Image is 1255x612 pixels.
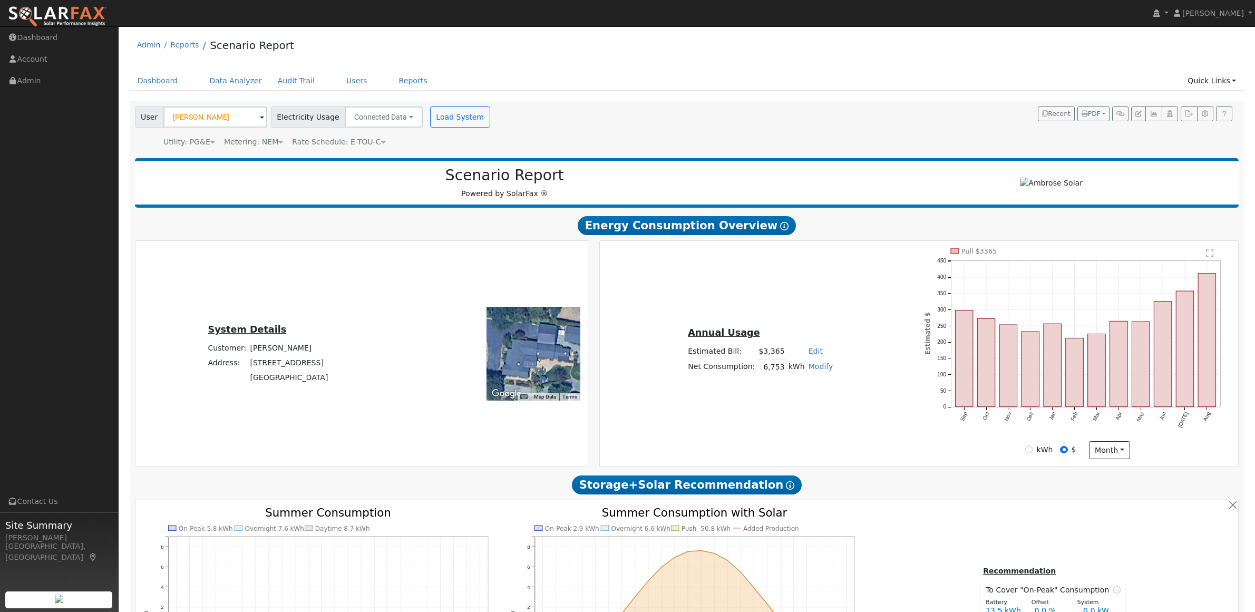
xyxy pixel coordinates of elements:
input: kWh [1025,446,1033,453]
a: Quick Links [1180,71,1244,91]
td: $3,365 [757,344,786,360]
div: Powered by SolarFax ® [140,167,869,199]
td: 6,753 [757,360,786,375]
td: [STREET_ADDRESS] [248,356,330,371]
button: Edit User [1131,106,1146,121]
text: 2 [527,604,530,610]
text: Pull $3365 [961,247,997,255]
text: 2 [161,604,163,610]
button: PDF [1077,106,1110,121]
a: Terms (opens in new tab) [562,394,577,400]
span: Electricity Usage [271,106,345,128]
td: [GEOGRAPHIC_DATA] [248,371,330,385]
text: Added Production [743,524,799,532]
text: 4 [527,584,530,589]
circle: onclick="" [738,570,743,574]
rect: onclick="" [1021,332,1039,407]
img: SolarFax [8,6,107,28]
text: On-Peak 2.9 kWh [545,524,599,532]
a: Edit [809,347,823,355]
text: Aug [1202,411,1211,422]
td: Net Consumption: [686,360,757,375]
td: Customer: [206,341,248,355]
text: Nov [1004,411,1013,422]
label: kWh [1036,444,1053,455]
span: To Cover "On-Peak" Consumption [986,585,1113,596]
a: Help Link [1216,106,1232,121]
text: 8 [527,543,530,549]
text:  [1206,249,1213,257]
circle: onclick="" [646,579,650,583]
a: Reports [170,41,199,49]
button: Generate Report Link [1112,106,1128,121]
text: 150 [938,355,947,361]
input: Select a User [163,106,267,128]
i: Show Help [780,222,789,230]
img: retrieve [55,595,63,603]
text: Oct [982,411,991,421]
a: Audit Trail [270,71,323,91]
text: 50 [940,388,947,394]
text: Feb [1070,411,1079,422]
text: Jun [1159,411,1168,421]
text: Overnight 6.6 kWh [611,524,670,532]
td: Estimated Bill: [686,344,757,360]
text: 200 [938,339,947,345]
span: PDF [1082,110,1101,118]
img: Google [489,387,524,401]
input: $ [1060,446,1067,453]
text: 300 [938,307,947,313]
rect: onclick="" [1198,274,1216,407]
text: Push -50.8 kWh [682,524,731,532]
td: [PERSON_NAME] [248,341,330,355]
a: Scenario Report [210,39,294,52]
span: Storage+Solar Recommendation [572,475,802,494]
circle: onclick="" [673,555,677,559]
circle: onclick="" [765,601,769,606]
button: Settings [1197,106,1213,121]
button: month [1089,441,1131,459]
text: Summer Consumption [265,506,391,519]
circle: onclick="" [659,565,664,569]
rect: onclick="" [1000,325,1018,407]
a: Reports [391,71,435,91]
button: Multi-Series Graph [1145,106,1162,121]
div: [GEOGRAPHIC_DATA], [GEOGRAPHIC_DATA] [5,541,113,563]
rect: onclick="" [978,318,996,406]
text: 450 [938,258,947,264]
span: Energy Consumption Overview [578,216,796,235]
rect: onclick="" [956,310,974,407]
span: Site Summary [5,518,113,532]
div: Metering: NEM [224,137,283,148]
text: Estimated $ [924,312,931,355]
circle: onclick="" [633,595,637,599]
text: 0 [943,404,947,410]
text: 100 [938,372,947,377]
rect: onclick="" [1132,322,1150,406]
text: [DATE] [1177,411,1189,428]
text: Summer Consumption with Solar [602,506,787,519]
img: Ambrose Solar [1020,178,1083,189]
text: Apr [1114,411,1123,421]
button: Load System [430,106,490,128]
td: kWh [786,360,806,375]
h2: Scenario Report [145,167,863,184]
button: Recent [1038,106,1075,121]
text: Overnight 7.6 kWh [245,524,304,532]
a: Modify [809,362,833,371]
div: Utility: PG&E [163,137,215,148]
div: Offset [1026,598,1072,607]
button: Login As [1162,106,1178,121]
a: Dashboard [130,71,186,91]
text: 350 [938,290,947,296]
i: Show Help [786,481,794,490]
text: On-Peak 5.8 kWh [179,524,233,532]
text: 250 [938,323,947,329]
td: Address: [206,356,248,371]
rect: onclick="" [1088,334,1106,406]
text: Daytime 8.7 kWh [315,524,370,532]
text: 8 [161,543,163,549]
text: 400 [938,274,947,280]
text: Sep [959,411,969,422]
circle: onclick="" [686,549,690,553]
